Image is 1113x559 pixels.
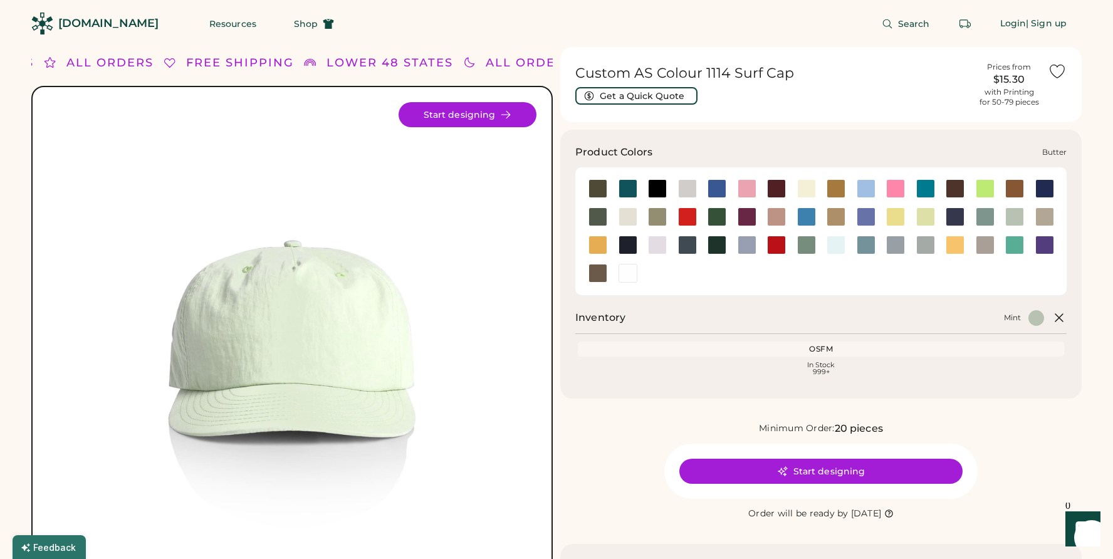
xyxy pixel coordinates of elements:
div: [DOMAIN_NAME] [58,16,159,31]
div: Prices from [987,62,1031,72]
button: Start designing [399,102,536,127]
button: Shop [279,11,349,36]
button: Resources [194,11,271,36]
div: OSFM [580,344,1062,354]
div: Login [1000,18,1027,30]
span: Search [898,19,930,28]
div: FREE SHIPPING [186,55,294,71]
h2: Inventory [575,310,625,325]
button: Start designing [679,459,963,484]
div: ALL ORDERS [486,55,573,71]
span: Shop [294,19,318,28]
button: Get a Quick Quote [575,87,698,105]
img: Rendered Logo - Screens [31,13,53,34]
div: In Stock 999+ [580,362,1062,375]
div: Butter [1042,147,1067,157]
div: with Printing for 50-79 pieces [980,87,1039,107]
h1: Custom AS Colour 1114 Surf Cap [575,65,970,82]
div: | Sign up [1026,18,1067,30]
div: ALL ORDERS [66,55,154,71]
div: LOWER 48 STATES [327,55,453,71]
div: $15.30 [978,72,1040,87]
div: Order will be ready by [748,508,849,520]
h3: Product Colors [575,145,652,160]
button: Retrieve an order [953,11,978,36]
div: Mint [1004,313,1021,323]
iframe: Front Chat [1053,503,1107,556]
div: 20 pieces [835,421,883,436]
div: [DATE] [851,508,882,520]
button: Search [867,11,945,36]
div: Minimum Order: [759,422,835,435]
